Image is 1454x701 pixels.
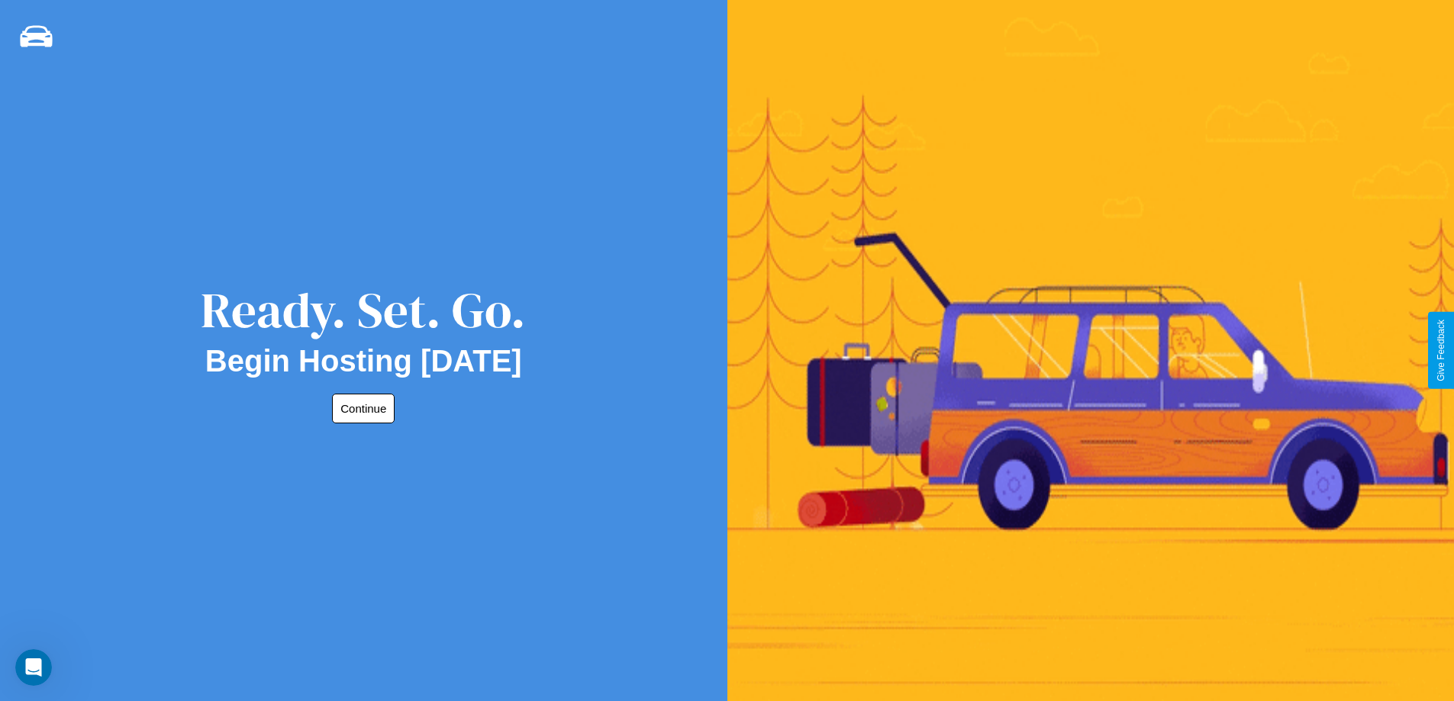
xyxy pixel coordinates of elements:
div: Give Feedback [1436,320,1446,381]
iframe: Intercom live chat [15,649,52,686]
div: Ready. Set. Go. [201,276,526,344]
button: Continue [332,394,395,423]
h2: Begin Hosting [DATE] [205,344,522,378]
